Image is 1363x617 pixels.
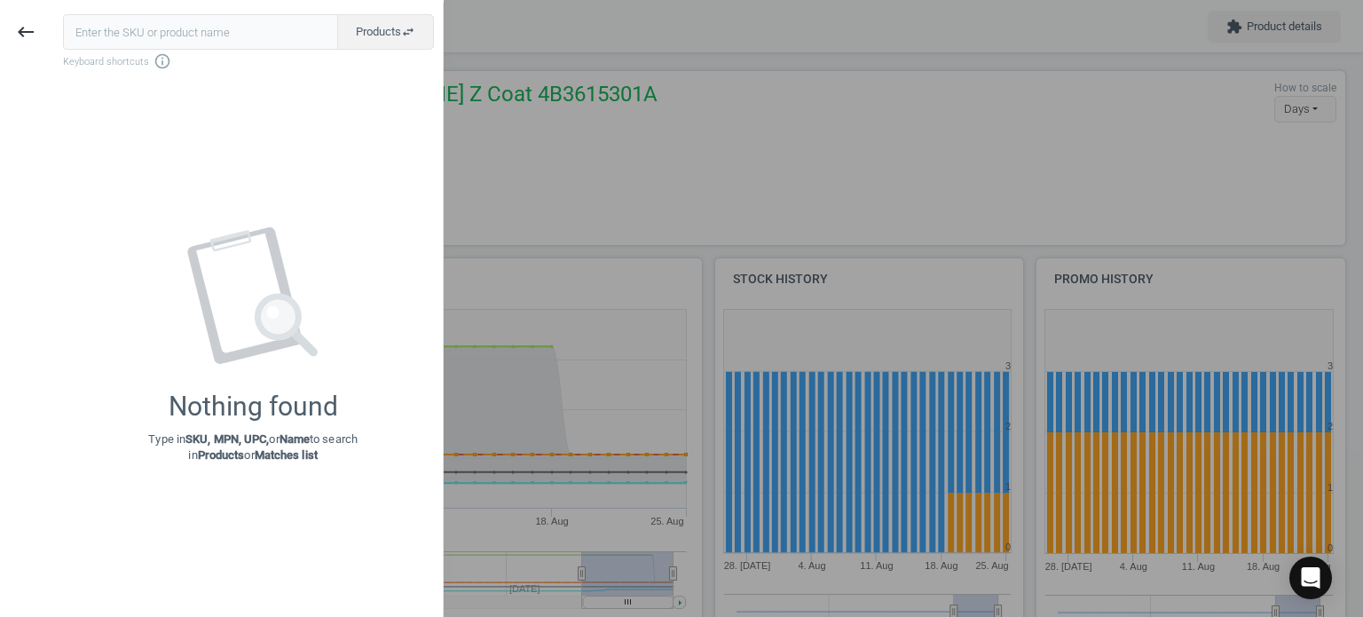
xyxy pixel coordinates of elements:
button: Productsswap_horiz [337,14,434,50]
strong: Products [198,448,245,462]
p: Type in or to search in or [148,431,358,463]
i: swap_horiz [401,25,415,39]
div: Nothing found [169,391,338,423]
strong: SKU, MPN, UPC, [185,432,269,446]
button: keyboard_backspace [5,12,46,53]
input: Enter the SKU or product name [63,14,338,50]
span: Products [356,24,415,40]
strong: Name [280,432,310,446]
span: Keyboard shortcuts [63,52,434,70]
i: info_outline [154,52,171,70]
i: keyboard_backspace [15,21,36,43]
div: Open Intercom Messenger [1289,557,1332,599]
strong: Matches list [255,448,318,462]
